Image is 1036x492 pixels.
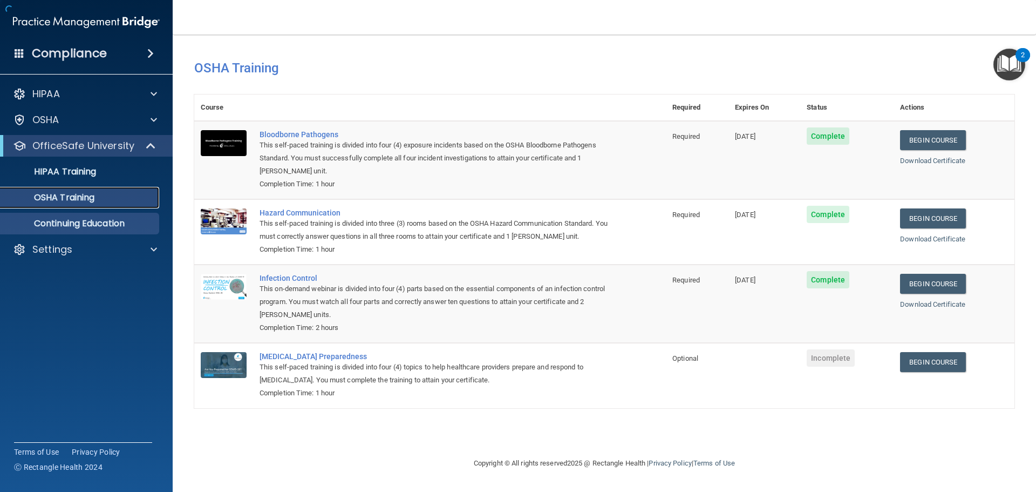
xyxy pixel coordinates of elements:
a: Begin Course [900,274,966,294]
span: [DATE] [735,276,755,284]
a: Privacy Policy [72,447,120,457]
th: Expires On [728,95,800,121]
a: Download Certificate [900,235,965,243]
p: HIPAA [32,87,60,100]
a: Download Certificate [900,300,965,308]
div: This self-paced training is divided into three (3) rooms based on the OSHA Hazard Communication S... [260,217,612,243]
div: This self-paced training is divided into four (4) exposure incidents based on the OSHA Bloodborne... [260,139,612,178]
div: Completion Time: 1 hour [260,178,612,191]
a: Download Certificate [900,157,965,165]
a: Terms of Use [14,447,59,457]
a: Infection Control [260,274,612,282]
button: Open Resource Center, 2 new notifications [993,49,1025,80]
div: Completion Time: 1 hour [260,243,612,256]
span: Required [672,211,700,219]
a: OSHA [13,113,157,126]
div: Copyright © All rights reserved 2025 @ Rectangle Health | | [407,446,801,481]
div: 2 [1021,55,1025,69]
p: Settings [32,243,72,256]
a: Begin Course [900,130,966,150]
p: OSHA Training [7,192,94,203]
th: Required [666,95,728,121]
th: Course [194,95,253,121]
div: Completion Time: 2 hours [260,321,612,334]
span: Complete [807,206,849,223]
p: OSHA [32,113,59,126]
span: [DATE] [735,132,755,140]
span: Ⓒ Rectangle Health 2024 [14,462,103,473]
a: [MEDICAL_DATA] Preparedness [260,352,612,361]
p: Continuing Education [7,218,154,229]
a: Hazard Communication [260,208,612,217]
a: HIPAA [13,87,157,100]
div: Completion Time: 1 hour [260,387,612,400]
h4: OSHA Training [194,60,1014,76]
span: Required [672,132,700,140]
a: Begin Course [900,208,966,228]
img: PMB logo [13,11,160,33]
div: This self-paced training is divided into four (4) topics to help healthcare providers prepare and... [260,361,612,387]
span: Optional [672,354,698,362]
span: Required [672,276,700,284]
span: [DATE] [735,211,755,219]
p: OfficeSafe University [32,139,134,152]
a: Bloodborne Pathogens [260,130,612,139]
a: OfficeSafe University [13,139,156,152]
span: Complete [807,271,849,288]
th: Actions [894,95,1014,121]
a: Privacy Policy [649,459,691,467]
a: Begin Course [900,352,966,372]
span: Incomplete [807,349,855,367]
a: Terms of Use [693,459,735,467]
h4: Compliance [32,46,107,61]
div: This on-demand webinar is divided into four (4) parts based on the essential components of an inf... [260,282,612,321]
span: Complete [807,127,849,145]
a: Settings [13,243,157,256]
th: Status [800,95,894,121]
p: HIPAA Training [7,166,96,177]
